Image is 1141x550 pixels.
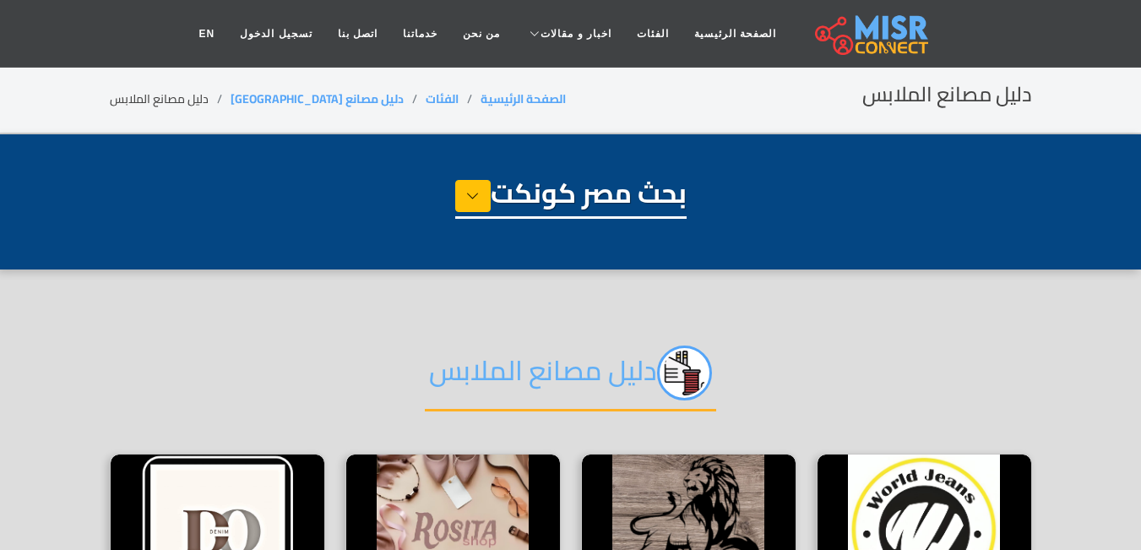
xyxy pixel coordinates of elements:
[862,83,1032,107] h2: دليل مصانع الملابس
[390,18,450,50] a: خدماتنا
[231,88,404,110] a: دليل مصانع [GEOGRAPHIC_DATA]
[624,18,682,50] a: الفئات
[110,90,231,108] li: دليل مصانع الملابس
[187,18,228,50] a: EN
[657,346,712,400] img: jc8qEEzyi89FPzAOrPPq.png
[455,177,687,219] h1: بحث مصر كونكت
[325,18,390,50] a: اتصل بنا
[541,26,611,41] span: اخبار و مقالات
[426,88,459,110] a: الفئات
[815,13,928,55] img: main.misr_connect
[513,18,624,50] a: اخبار و مقالات
[425,346,716,411] h2: دليل مصانع الملابس
[450,18,513,50] a: من نحن
[481,88,566,110] a: الصفحة الرئيسية
[682,18,789,50] a: الصفحة الرئيسية
[227,18,324,50] a: تسجيل الدخول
